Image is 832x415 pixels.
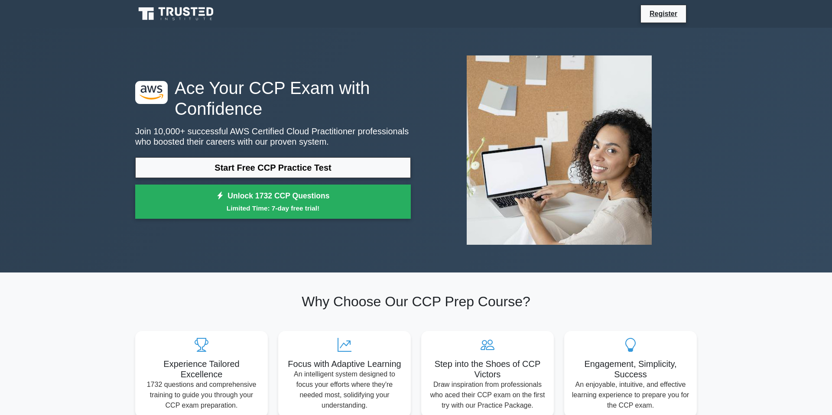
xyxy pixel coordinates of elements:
a: Unlock 1732 CCP QuestionsLimited Time: 7-day free trial! [135,185,411,219]
p: An intelligent system designed to focus your efforts where they're needed most, solidifying your ... [285,369,404,411]
a: Start Free CCP Practice Test [135,157,411,178]
p: Draw inspiration from professionals who aced their CCP exam on the first try with our Practice Pa... [428,379,547,411]
p: 1732 questions and comprehensive training to guide you through your CCP exam preparation. [142,379,261,411]
p: Join 10,000+ successful AWS Certified Cloud Practitioner professionals who boosted their careers ... [135,126,411,147]
h5: Experience Tailored Excellence [142,359,261,379]
h2: Why Choose Our CCP Prep Course? [135,293,697,310]
h1: Ace Your CCP Exam with Confidence [135,78,411,119]
small: Limited Time: 7-day free trial! [146,203,400,213]
a: Register [644,8,682,19]
h5: Step into the Shoes of CCP Victors [428,359,547,379]
p: An enjoyable, intuitive, and effective learning experience to prepare you for the CCP exam. [571,379,690,411]
h5: Engagement, Simplicity, Success [571,359,690,379]
h5: Focus with Adaptive Learning [285,359,404,369]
